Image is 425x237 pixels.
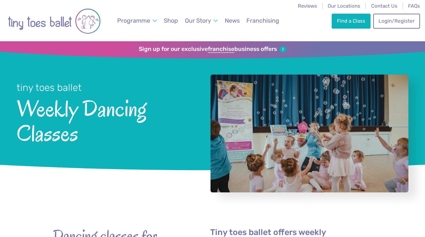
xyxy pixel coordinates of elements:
a: Login/Register [373,14,420,28]
span: Programme [117,17,150,24]
span: Franchising [246,17,279,24]
a: Contact Us [371,3,397,9]
a: News [222,13,243,28]
a: Programme [114,13,160,28]
span: Our Story [185,17,211,24]
small: tiny toes ballet [17,82,82,93]
span: Shop [164,17,178,24]
a: Our Locations [328,3,360,9]
a: Our Story [182,13,221,28]
strong: franchise [208,46,234,53]
a: Shop [161,13,181,28]
span: Weekly Dancing Classes [17,94,193,146]
a: Reviews [298,3,317,9]
a: Franchising [243,13,282,28]
img: tiny toes ballet [8,4,101,38]
a: FAQs [408,3,420,9]
a: Sign up for our exclusivefranchisebusiness offers [139,46,286,53]
a: Find a Class [332,14,370,28]
span: News [225,17,240,24]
